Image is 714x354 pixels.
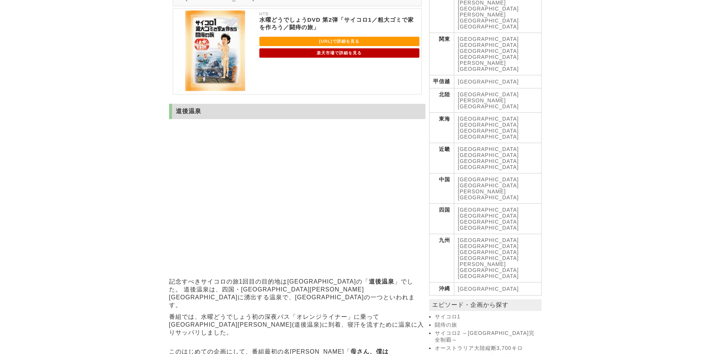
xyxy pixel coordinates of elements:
[458,213,519,219] a: [GEOGRAPHIC_DATA]
[429,234,454,282] th: 九州
[458,273,519,279] a: [GEOGRAPHIC_DATA]
[169,104,425,119] h2: 道後温泉
[458,152,519,158] a: [GEOGRAPHIC_DATA]
[429,88,454,113] th: 北陸
[435,345,540,352] a: オーストラリア大陸縦断3,700キロ
[435,330,540,344] a: サイコロ2 ～[GEOGRAPHIC_DATA]完全制覇～
[369,278,394,285] strong: 道後温泉
[458,128,519,134] a: [GEOGRAPHIC_DATA]
[458,225,519,231] a: [GEOGRAPHIC_DATA]
[458,24,519,30] a: [GEOGRAPHIC_DATA]
[458,97,519,109] a: [PERSON_NAME][GEOGRAPHIC_DATA]
[169,311,425,339] p: 番組では、水曜どうでしょう初の深夜バス「オレンジライナー」に乗って[GEOGRAPHIC_DATA][PERSON_NAME](道後温泉)に到着、寝汗を流すために温泉に入りサッパリしました。
[458,36,519,42] a: [GEOGRAPHIC_DATA]
[458,188,519,200] a: [PERSON_NAME][GEOGRAPHIC_DATA]
[458,176,519,182] a: [GEOGRAPHIC_DATA]
[458,164,519,170] a: [GEOGRAPHIC_DATA]
[435,314,540,320] a: サイコロ1
[259,16,419,31] p: 水曜どうでしょうDVD 第2弾「サイコロ1／粗大ゴミで家を作ろう／闘痔の旅」
[458,158,519,164] a: [GEOGRAPHIC_DATA]
[259,37,419,46] a: [URL]で詳細を見る
[458,146,519,152] a: [GEOGRAPHIC_DATA]
[458,42,519,48] a: [GEOGRAPHIC_DATA]
[429,204,454,234] th: 四国
[458,255,519,261] a: [GEOGRAPHIC_DATA]
[458,182,519,188] a: [GEOGRAPHIC_DATA]
[458,207,519,213] a: [GEOGRAPHIC_DATA]
[429,282,454,296] th: 沖縄
[458,219,519,225] a: [GEOGRAPHIC_DATA]
[429,33,454,75] th: 関東
[458,54,519,60] a: [GEOGRAPHIC_DATA]
[458,261,519,273] a: [PERSON_NAME][GEOGRAPHIC_DATA]
[259,48,419,58] a: 楽天市場で詳細を見る
[429,113,454,143] th: 東海
[185,10,245,91] img: 水曜どうでしょうDVD 第2弾「サイコロ1／粗大ゴミで家を作ろう／闘痔の旅」
[458,243,519,249] a: [GEOGRAPHIC_DATA]
[458,79,519,85] a: [GEOGRAPHIC_DATA]
[429,299,542,311] p: エピソード・企画から探す
[259,10,419,16] p: HTB
[169,276,425,311] p: 記念すべきサイコロの旅1回目の目的地は[GEOGRAPHIC_DATA]の「 」でした。 道後温泉は、四国・[GEOGRAPHIC_DATA][PERSON_NAME][GEOGRAPHIC_D...
[458,286,519,292] a: [GEOGRAPHIC_DATA]
[458,237,519,243] a: [GEOGRAPHIC_DATA]
[458,48,519,54] a: [GEOGRAPHIC_DATA]
[458,116,519,122] a: [GEOGRAPHIC_DATA]
[458,12,519,24] a: [PERSON_NAME][GEOGRAPHIC_DATA]
[458,60,506,66] a: [PERSON_NAME]
[458,134,519,140] a: [GEOGRAPHIC_DATA]
[185,86,245,92] a: 水曜どうでしょうDVD 第2弾「サイコロ1／粗大ゴミで家を作ろう／闘痔の旅」
[429,173,454,204] th: 中国
[429,143,454,173] th: 近畿
[458,66,519,72] a: [GEOGRAPHIC_DATA]
[429,75,454,88] th: 甲信越
[458,249,519,255] a: [GEOGRAPHIC_DATA]
[458,91,519,97] a: [GEOGRAPHIC_DATA]
[458,122,519,128] a: [GEOGRAPHIC_DATA]
[435,322,540,329] a: 闘痔の旅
